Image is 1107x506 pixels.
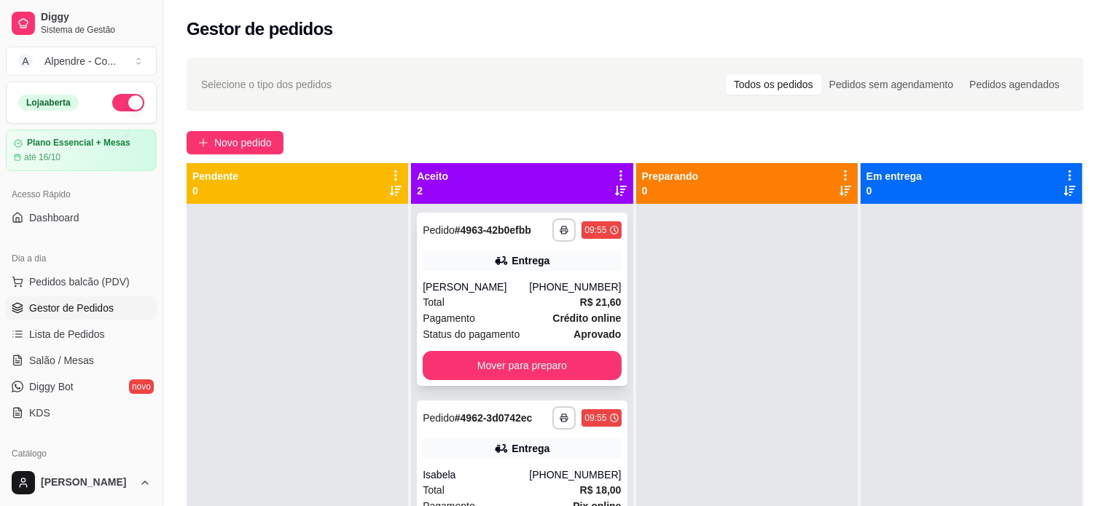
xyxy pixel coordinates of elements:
span: [PERSON_NAME] [41,476,133,489]
p: 0 [642,183,699,198]
div: Acesso Rápido [6,183,157,206]
p: 2 [417,183,448,198]
span: Novo pedido [214,135,272,151]
h2: Gestor de pedidos [187,17,333,41]
p: Em entrega [867,169,922,183]
div: Catálogo [6,442,157,465]
strong: aprovado [574,328,621,340]
div: [PHONE_NUMBER] [529,280,621,294]
strong: R$ 18,00 [580,484,622,496]
button: [PERSON_NAME] [6,465,157,500]
span: A [18,54,33,68]
div: Entrega [512,253,549,268]
span: KDS [29,406,50,420]
span: Salão / Mesas [29,353,94,368]
strong: # 4963-42b0efbb [455,224,531,236]
div: Pedidos sem agendamento [821,74,961,95]
a: Dashboard [6,206,157,229]
a: Gestor de Pedidos [6,296,157,320]
button: Mover para preparo [423,351,621,380]
article: Plano Essencial + Mesas [27,138,130,149]
span: Diggy [41,11,151,24]
strong: # 4962-3d0742ec [455,412,533,424]
p: 0 [192,183,238,198]
span: Total [423,294,445,310]
span: Gestor de Pedidos [29,301,114,315]
article: até 16/10 [24,151,60,163]
span: Selecione o tipo dos pedidos [201,76,332,92]
div: Alpendre - Co ... [44,54,116,68]
span: Diggy Bot [29,379,74,394]
a: DiggySistema de Gestão [6,6,157,41]
a: Diggy Botnovo [6,375,157,398]
span: Pedido [423,412,455,424]
button: Pedidos balcão (PDV) [6,270,157,293]
div: Dia a dia [6,247,157,270]
p: Aceito [417,169,448,183]
span: Total [423,482,445,498]
div: 09:55 [584,224,606,236]
div: [PHONE_NUMBER] [529,467,621,482]
button: Alterar Status [112,94,144,111]
a: Plano Essencial + Mesasaté 16/10 [6,130,157,171]
div: Loja aberta [18,95,79,111]
a: Salão / Mesas [6,349,157,372]
a: Lista de Pedidos [6,323,157,346]
div: Pedidos agendados [961,74,1068,95]
div: Isabela [423,467,529,482]
a: KDS [6,401,157,424]
span: plus [198,138,208,148]
div: Todos os pedidos [726,74,821,95]
div: [PERSON_NAME] [423,280,529,294]
span: Pagamento [423,310,475,326]
span: Sistema de Gestão [41,24,151,36]
button: Novo pedido [187,131,283,154]
span: Pedidos balcão (PDV) [29,274,130,289]
p: Preparando [642,169,699,183]
span: Pedido [423,224,455,236]
span: Status do pagamento [423,326,520,342]
span: Lista de Pedidos [29,327,105,341]
button: Select a team [6,47,157,76]
strong: R$ 21,60 [580,296,622,308]
strong: Crédito online [552,312,621,324]
div: Entrega [512,441,549,456]
p: Pendente [192,169,238,183]
p: 0 [867,183,922,198]
span: Dashboard [29,210,79,225]
div: 09:55 [584,412,606,424]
